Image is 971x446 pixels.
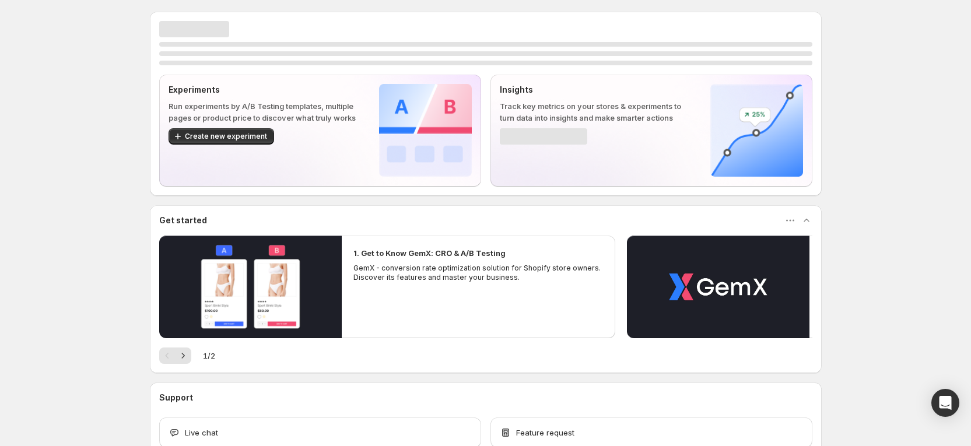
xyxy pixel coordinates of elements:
span: Live chat [185,427,218,438]
p: Experiments [169,84,360,96]
div: Open Intercom Messenger [931,389,959,417]
h3: Support [159,392,193,403]
h3: Get started [159,215,207,226]
span: Create new experiment [185,132,267,141]
img: Insights [710,84,803,177]
img: Experiments [379,84,472,177]
button: Next [175,347,191,364]
button: Play video [627,236,809,338]
p: Track key metrics on your stores & experiments to turn data into insights and make smarter actions [500,100,692,124]
p: GemX - conversion rate optimization solution for Shopify store owners. Discover its features and ... [353,264,604,282]
button: Create new experiment [169,128,274,145]
p: Insights [500,84,692,96]
nav: Pagination [159,347,191,364]
span: Feature request [516,427,574,438]
button: Play video [159,236,342,338]
h2: 1. Get to Know GemX: CRO & A/B Testing [353,247,506,259]
span: 1 / 2 [203,350,215,361]
p: Run experiments by A/B Testing templates, multiple pages or product price to discover what truly ... [169,100,360,124]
